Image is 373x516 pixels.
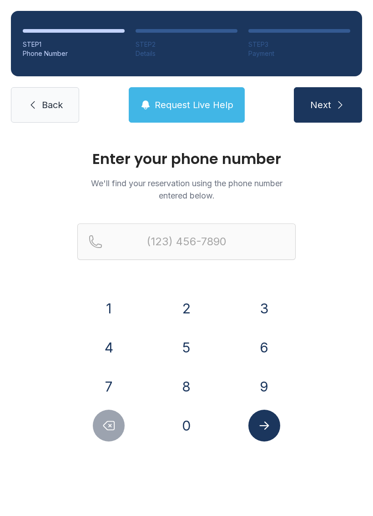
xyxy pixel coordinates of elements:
[136,49,237,58] div: Details
[23,40,125,49] div: STEP 1
[248,293,280,324] button: 3
[171,410,202,442] button: 0
[42,99,63,111] span: Back
[23,49,125,58] div: Phone Number
[248,410,280,442] button: Submit lookup form
[248,40,350,49] div: STEP 3
[171,332,202,363] button: 5
[136,40,237,49] div: STEP 2
[155,99,233,111] span: Request Live Help
[171,371,202,402] button: 8
[93,410,125,442] button: Delete number
[310,99,331,111] span: Next
[93,371,125,402] button: 7
[248,371,280,402] button: 9
[77,152,296,166] h1: Enter your phone number
[77,177,296,202] p: We'll find your reservation using the phone number entered below.
[93,332,125,363] button: 4
[77,223,296,260] input: Reservation phone number
[248,49,350,58] div: Payment
[93,293,125,324] button: 1
[171,293,202,324] button: 2
[248,332,280,363] button: 6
